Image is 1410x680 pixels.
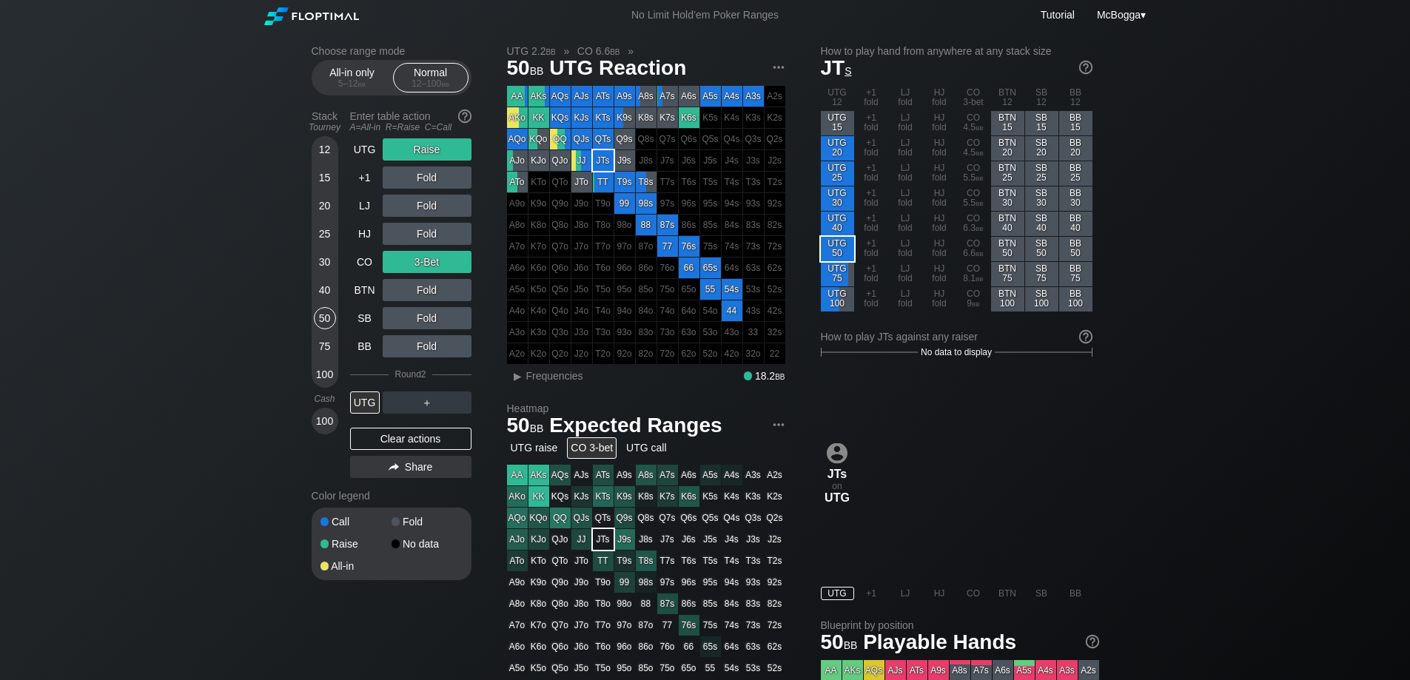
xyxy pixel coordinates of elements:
[593,150,614,171] div: JTs
[528,215,549,235] div: 100% fold in prior round
[528,86,549,107] div: AKs
[441,78,449,89] span: bb
[306,122,344,132] div: Tourney
[889,186,922,211] div: LJ fold
[593,279,614,300] div: 100% fold in prior round
[923,287,956,312] div: HJ fold
[957,237,990,261] div: CO 6.6
[507,86,528,107] div: AA
[550,150,571,171] div: QJo
[1059,111,1092,135] div: BB 15
[528,257,549,278] div: 100% fold in prior round
[389,463,399,471] img: share.864f2f62.svg
[991,111,1024,135] div: BTN 15
[821,186,854,211] div: UTG 30
[923,237,956,261] div: HJ fold
[571,322,592,343] div: 100% fold in prior round
[991,237,1024,261] div: BTN 50
[571,193,592,214] div: 100% fold in prior round
[1097,9,1141,21] span: McBogga
[743,150,764,171] div: 100% fold in prior round
[545,45,555,57] span: bb
[397,64,465,92] div: Normal
[679,215,699,235] div: 100% fold in prior round
[957,161,990,186] div: CO 5.5
[614,150,635,171] div: J9s
[743,215,764,235] div: 100% fold in prior round
[636,129,657,149] div: 100% fold in prior round
[593,107,614,128] div: KTs
[765,129,785,149] div: 100% fold in prior round
[722,215,742,235] div: 100% fold in prior round
[571,279,592,300] div: 100% fold in prior round
[550,300,571,321] div: 100% fold in prior round
[1025,212,1058,236] div: SB 40
[507,257,528,278] div: 100% fold in prior round
[528,300,549,321] div: 100% fold in prior round
[550,107,571,128] div: KQs
[528,279,549,300] div: 100% fold in prior round
[383,279,471,301] div: Fold
[657,300,678,321] div: 100% fold in prior round
[889,111,922,135] div: LJ fold
[700,129,721,149] div: 100% fold in prior round
[320,539,392,549] div: Raise
[679,236,699,257] div: 76s
[1025,86,1058,110] div: SB 12
[855,136,888,161] div: +1 fold
[722,322,742,343] div: 100% fold in prior round
[264,7,359,25] img: Floptimal logo
[722,150,742,171] div: 100% fold in prior round
[957,262,990,286] div: CO 8.1
[722,257,742,278] div: 100% fold in prior round
[528,107,549,128] div: KK
[855,262,888,286] div: +1 fold
[505,44,558,58] span: UTG 2.2
[657,193,678,214] div: 100% fold in prior round
[1059,237,1092,261] div: BB 50
[1025,136,1058,161] div: SB 20
[771,59,787,75] img: ellipsis.fd386fe8.svg
[743,300,764,321] div: 100% fold in prior round
[657,236,678,257] div: 77
[571,86,592,107] div: AJs
[1059,136,1092,161] div: BB 20
[593,236,614,257] div: 100% fold in prior round
[889,86,922,110] div: LJ fold
[636,279,657,300] div: 100% fold in prior round
[700,322,721,343] div: 100% fold in prior round
[1025,262,1058,286] div: SB 75
[636,300,657,321] div: 100% fold in prior round
[855,186,888,211] div: +1 fold
[722,279,742,300] div: 54s
[855,86,888,110] div: +1 fold
[571,257,592,278] div: 100% fold in prior round
[722,300,742,321] div: 44
[765,215,785,235] div: 100% fold in prior round
[991,186,1024,211] div: BTN 30
[571,129,592,149] div: QJs
[855,161,888,186] div: +1 fold
[855,237,888,261] div: +1 fold
[1025,161,1058,186] div: SB 25
[1059,262,1092,286] div: BB 75
[550,215,571,235] div: 100% fold in prior round
[550,86,571,107] div: AQs
[923,86,956,110] div: HJ fold
[765,107,785,128] div: 100% fold in prior round
[657,215,678,235] div: 87s
[1059,161,1092,186] div: BB 25
[550,322,571,343] div: 100% fold in prior round
[614,236,635,257] div: 100% fold in prior round
[350,223,380,245] div: HJ
[571,172,592,192] div: JTo
[507,215,528,235] div: 100% fold in prior round
[614,215,635,235] div: 100% fold in prior round
[679,322,699,343] div: 100% fold in prior round
[318,64,386,92] div: All-in only
[957,111,990,135] div: CO 4.5
[350,307,380,329] div: SB
[636,172,657,192] div: T8s
[1078,59,1094,75] img: help.32db89a4.svg
[571,107,592,128] div: KJs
